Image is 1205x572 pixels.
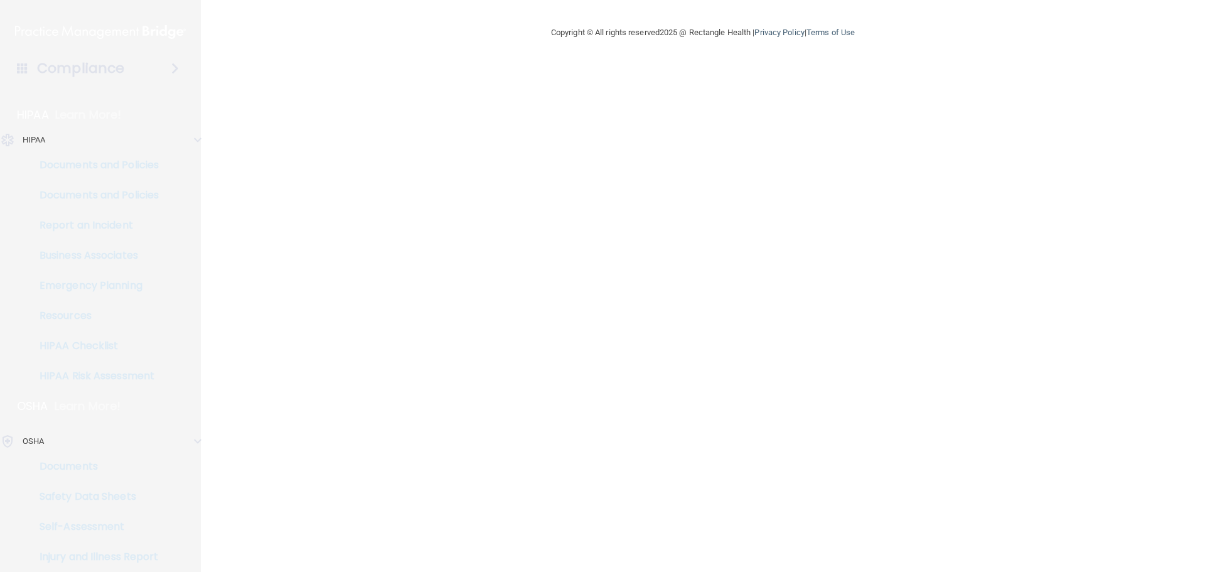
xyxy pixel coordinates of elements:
p: Learn More! [55,399,121,414]
p: OSHA [17,399,48,414]
p: HIPAA [17,107,49,122]
p: Safety Data Sheets [8,490,179,503]
p: Learn More! [55,107,122,122]
p: Report an Incident [8,219,179,232]
p: Business Associates [8,249,179,262]
p: HIPAA [23,132,46,148]
p: Resources [8,310,179,322]
p: OSHA [23,434,44,449]
p: HIPAA Risk Assessment [8,370,179,382]
a: Privacy Policy [754,28,804,37]
h4: Compliance [37,60,124,77]
p: Documents and Policies [8,159,179,171]
p: Injury and Illness Report [8,551,179,563]
a: Terms of Use [806,28,855,37]
p: Emergency Planning [8,279,179,292]
p: HIPAA Checklist [8,340,179,352]
p: Documents and Policies [8,189,179,202]
div: Copyright © All rights reserved 2025 @ Rectangle Health | | [474,13,932,53]
img: PMB logo [15,19,186,45]
p: Self-Assessment [8,521,179,533]
p: Documents [8,460,179,473]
